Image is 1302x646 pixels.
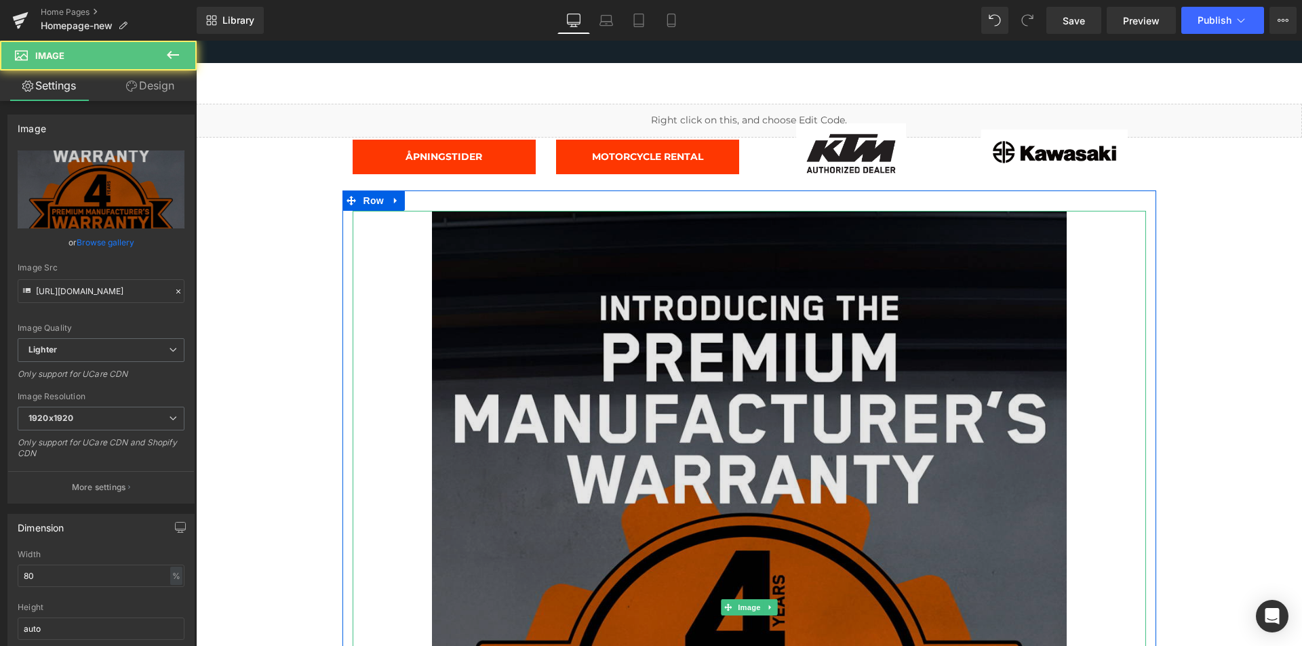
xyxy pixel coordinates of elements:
[623,7,655,34] a: Tablet
[1063,14,1085,28] span: Save
[539,559,568,575] span: Image
[157,99,340,134] a: ÅPNINGSTIDER
[41,20,113,31] span: Homepage-new
[1269,7,1297,34] button: More
[41,7,197,18] a: Home Pages
[1181,7,1264,34] button: Publish
[210,110,286,122] span: ÅPNINGSTIDER
[18,323,184,333] div: Image Quality
[191,150,209,170] a: Expand / Collapse
[590,7,623,34] a: Laptop
[360,99,543,134] a: MOTORCYCLE RENTAL
[18,115,46,134] div: Image
[557,7,590,34] a: Desktop
[18,550,184,559] div: Width
[101,70,199,101] a: Design
[655,7,688,34] a: Mobile
[981,7,1008,34] button: Undo
[28,344,57,355] b: Lighter
[18,392,184,401] div: Image Resolution
[1198,15,1231,26] span: Publish
[28,413,73,423] b: 1920x1920
[18,603,184,612] div: Height
[18,565,184,587] input: auto
[1014,7,1041,34] button: Redo
[197,7,264,34] a: New Library
[77,230,134,254] a: Browse gallery
[18,279,184,303] input: Link
[18,235,184,249] div: or
[1107,7,1176,34] a: Preview
[18,263,184,272] div: Image Src
[1256,600,1288,632] div: Open Intercom Messenger
[167,65,189,81] span: Row
[567,559,581,575] a: Expand / Collapse
[18,618,184,640] input: auto
[396,110,507,122] span: MOTORCYCLE RENTAL
[8,471,194,503] button: More settings
[170,567,182,585] div: %
[72,481,126,493] p: More settings
[35,50,64,61] span: Image
[18,514,64,533] div: Dimension
[18,437,184,468] div: Only support for UCare CDN and Shopify CDN
[164,150,191,170] span: Row
[222,14,254,26] span: Library
[18,369,184,388] div: Only support for UCare CDN
[189,65,203,81] a: Expand / Collapse
[1123,14,1160,28] span: Preview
